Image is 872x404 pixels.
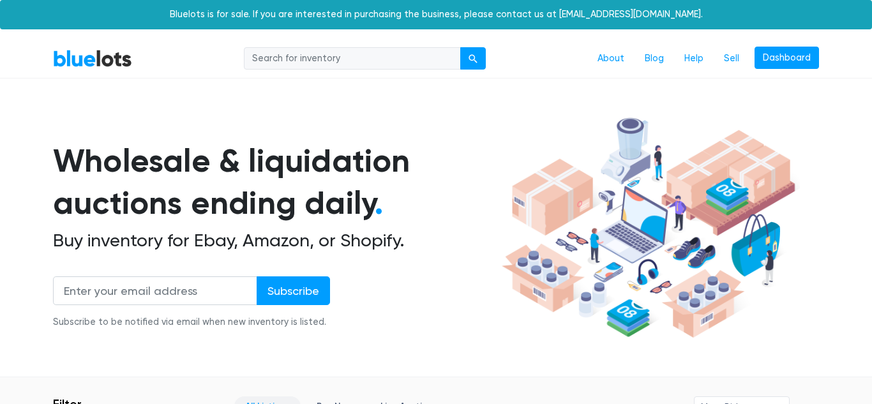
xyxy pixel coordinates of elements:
span: . [375,184,383,222]
a: BlueLots [53,49,132,68]
h1: Wholesale & liquidation auctions ending daily [53,140,497,225]
a: Dashboard [755,47,819,70]
a: Help [674,47,714,71]
img: hero-ee84e7d0318cb26816c560f6b4441b76977f77a177738b4e94f68c95b2b83dbb.png [497,112,800,344]
input: Enter your email address [53,276,257,305]
a: Sell [714,47,749,71]
div: Subscribe to be notified via email when new inventory is listed. [53,315,330,329]
input: Search for inventory [244,47,461,70]
input: Subscribe [257,276,330,305]
a: Blog [635,47,674,71]
a: About [587,47,635,71]
h2: Buy inventory for Ebay, Amazon, or Shopify. [53,230,497,251]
